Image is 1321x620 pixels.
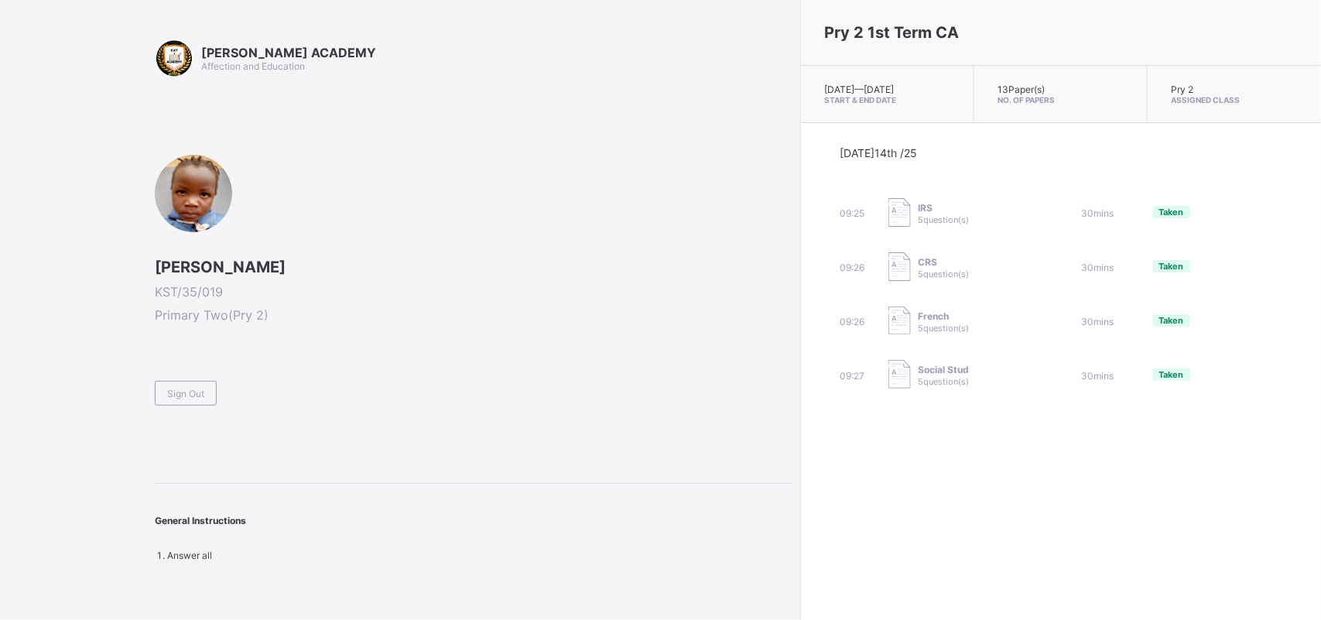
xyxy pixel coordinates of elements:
[155,284,792,300] span: KST/35/019
[919,310,970,322] span: French
[167,550,212,561] span: Answer all
[1082,370,1114,382] span: 30 mins
[919,269,970,279] span: 5 question(s)
[998,84,1045,95] span: 13 Paper(s)
[1082,316,1114,327] span: 30 mins
[840,370,865,382] span: 09:27
[155,515,246,526] span: General Instructions
[919,364,970,375] span: Social Stud
[1171,95,1298,104] span: Assigned Class
[155,258,792,276] span: [PERSON_NAME]
[919,202,970,214] span: IRS
[840,316,865,327] span: 09:26
[167,388,204,399] span: Sign Out
[1159,207,1184,218] span: Taken
[840,262,865,273] span: 09:26
[919,256,970,268] span: CRS
[1159,315,1184,326] span: Taken
[840,146,918,159] span: [DATE] 14th /25
[919,214,970,225] span: 5 question(s)
[824,23,959,42] span: Pry 2 1st Term CA
[998,95,1124,104] span: No. of Papers
[919,376,970,387] span: 5 question(s)
[201,45,376,60] span: [PERSON_NAME] ACADEMY
[824,95,950,104] span: Start & End Date
[888,252,911,281] img: take_paper.cd97e1aca70de81545fe8e300f84619e.svg
[155,307,792,323] span: Primary Two ( Pry 2 )
[888,307,911,335] img: take_paper.cd97e1aca70de81545fe8e300f84619e.svg
[1082,207,1114,219] span: 30 mins
[1159,369,1184,380] span: Taken
[888,198,911,227] img: take_paper.cd97e1aca70de81545fe8e300f84619e.svg
[1171,84,1193,95] span: Pry 2
[888,360,911,389] img: take_paper.cd97e1aca70de81545fe8e300f84619e.svg
[919,323,970,334] span: 5 question(s)
[824,84,894,95] span: [DATE] — [DATE]
[1159,261,1184,272] span: Taken
[1082,262,1114,273] span: 30 mins
[840,207,865,219] span: 09:25
[201,60,305,72] span: Affection and Education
